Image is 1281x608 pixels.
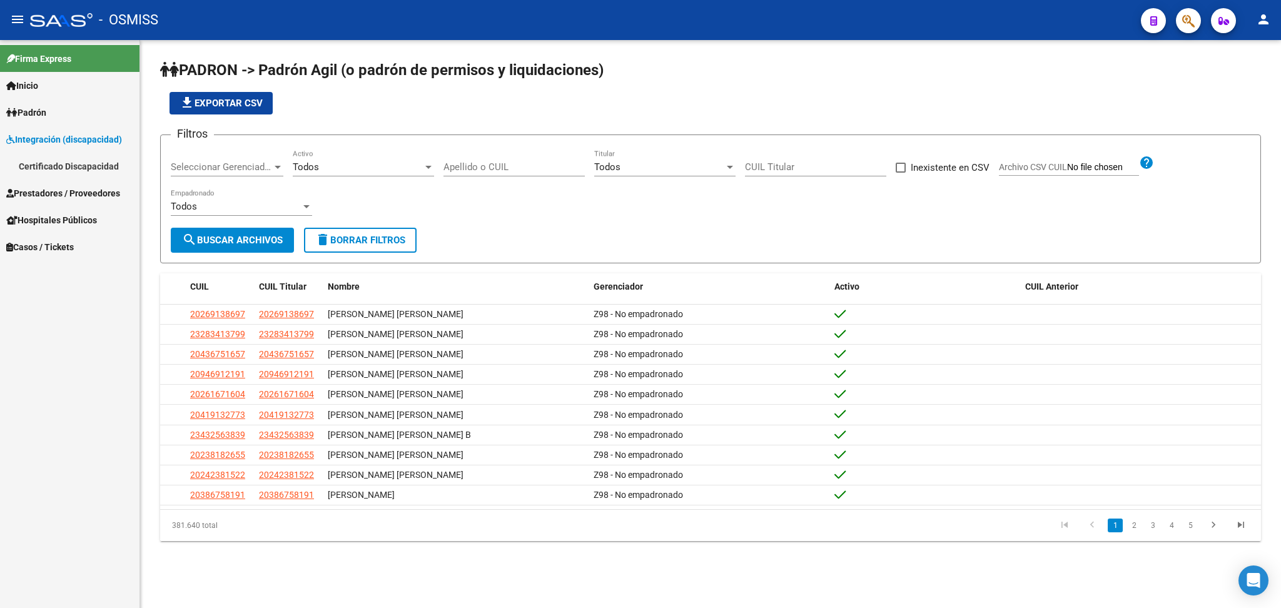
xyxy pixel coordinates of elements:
span: Z98 - No empadronado [594,349,683,359]
span: Seleccionar Gerenciador [171,161,272,173]
span: Z98 - No empadronado [594,470,683,480]
li: page 1 [1106,515,1125,536]
li: page 3 [1143,515,1162,536]
li: page 2 [1125,515,1143,536]
a: go to first page [1053,519,1076,532]
span: 20269138697 [259,309,314,319]
span: Z98 - No empadronado [594,410,683,420]
span: Firma Express [6,52,71,66]
datatable-header-cell: Gerenciador [589,273,829,300]
datatable-header-cell: Nombre [323,273,589,300]
mat-icon: menu [10,12,25,27]
div: Open Intercom Messenger [1238,565,1268,595]
span: [PERSON_NAME] [PERSON_NAME] [328,369,463,379]
button: Exportar CSV [170,92,273,114]
span: 20242381522 [259,470,314,480]
span: Todos [171,201,197,212]
span: Archivo CSV CUIL [999,162,1067,172]
span: PADRON -> Padrón Agil (o padrón de permisos y liquidaciones) [160,61,604,79]
span: CUIL Anterior [1025,281,1078,291]
li: page 4 [1162,515,1181,536]
span: Padrón [6,106,46,119]
span: CUIL [190,281,209,291]
span: 20261671604 [190,389,245,399]
span: 20386758191 [190,490,245,500]
span: [PERSON_NAME] [PERSON_NAME] [328,470,463,480]
span: [PERSON_NAME] [PERSON_NAME] [328,389,463,399]
mat-icon: help [1139,155,1154,170]
span: Z98 - No empadronado [594,450,683,460]
span: Inicio [6,79,38,93]
span: Exportar CSV [180,98,263,109]
a: 2 [1127,519,1142,532]
span: [PERSON_NAME] [PERSON_NAME] [328,309,463,319]
span: Gerenciador [594,281,643,291]
span: 20419132773 [259,410,314,420]
span: [PERSON_NAME] [PERSON_NAME] [328,410,463,420]
span: 20269138697 [190,309,245,319]
span: [PERSON_NAME] [PERSON_NAME] B [328,430,471,440]
mat-icon: delete [315,232,330,247]
span: [PERSON_NAME] [PERSON_NAME] [328,349,463,359]
span: [PERSON_NAME] [328,490,395,500]
datatable-header-cell: CUIL Anterior [1020,273,1261,300]
span: 20436751657 [259,349,314,359]
span: CUIL Titular [259,281,306,291]
button: Borrar Filtros [304,228,417,253]
datatable-header-cell: CUIL [185,273,254,300]
datatable-header-cell: CUIL Titular [254,273,323,300]
a: 3 [1145,519,1160,532]
span: Integración (discapacidad) [6,133,122,146]
span: Prestadores / Proveedores [6,186,120,200]
span: - OSMISS [99,6,158,34]
span: 20261671604 [259,389,314,399]
span: 20419132773 [190,410,245,420]
a: 4 [1164,519,1179,532]
span: 20386758191 [259,490,314,500]
span: 23432563839 [259,430,314,440]
span: Buscar Archivos [182,235,283,246]
span: Z98 - No empadronado [594,329,683,339]
mat-icon: search [182,232,197,247]
span: Todos [293,161,319,173]
mat-icon: person [1256,12,1271,27]
mat-icon: file_download [180,95,195,110]
a: go to previous page [1080,519,1104,532]
span: Z98 - No empadronado [594,369,683,379]
span: [PERSON_NAME] [PERSON_NAME] [328,450,463,460]
span: Inexistente en CSV [911,160,990,175]
datatable-header-cell: Activo [829,273,1020,300]
span: Z98 - No empadronado [594,389,683,399]
button: Buscar Archivos [171,228,294,253]
span: 20436751657 [190,349,245,359]
a: 5 [1183,519,1198,532]
span: Z98 - No empadronado [594,490,683,500]
div: 381.640 total [160,510,378,541]
span: 23432563839 [190,430,245,440]
li: page 5 [1181,515,1200,536]
input: Archivo CSV CUIL [1067,162,1139,173]
span: 20238182655 [259,450,314,460]
span: Nombre [328,281,360,291]
span: 20238182655 [190,450,245,460]
span: Hospitales Públicos [6,213,97,227]
span: Casos / Tickets [6,240,74,254]
span: 23283413799 [259,329,314,339]
span: Activo [834,281,859,291]
span: Z98 - No empadronado [594,430,683,440]
span: Todos [594,161,620,173]
span: Z98 - No empadronado [594,309,683,319]
span: [PERSON_NAME] [PERSON_NAME] [328,329,463,339]
span: Borrar Filtros [315,235,405,246]
span: 23283413799 [190,329,245,339]
span: 20946912191 [259,369,314,379]
h3: Filtros [171,125,214,143]
a: go to next page [1202,519,1225,532]
a: go to last page [1229,519,1253,532]
span: 20946912191 [190,369,245,379]
a: 1 [1108,519,1123,532]
span: 20242381522 [190,470,245,480]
